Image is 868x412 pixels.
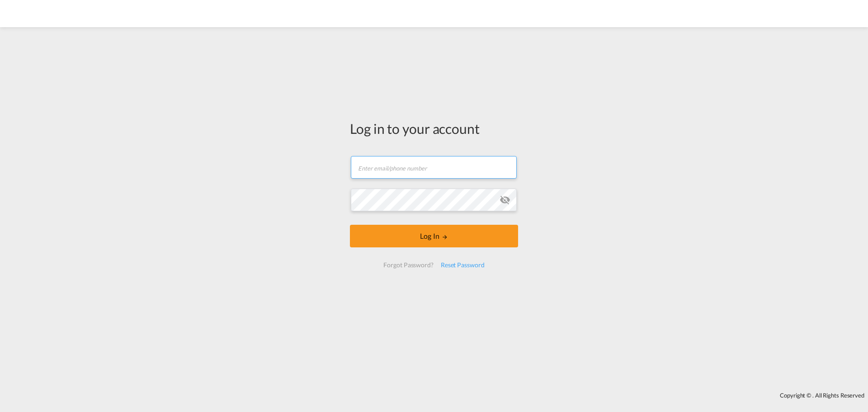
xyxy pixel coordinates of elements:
[437,257,488,273] div: Reset Password
[350,225,518,247] button: LOGIN
[351,156,517,179] input: Enter email/phone number
[380,257,437,273] div: Forgot Password?
[350,119,518,138] div: Log in to your account
[500,194,510,205] md-icon: icon-eye-off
